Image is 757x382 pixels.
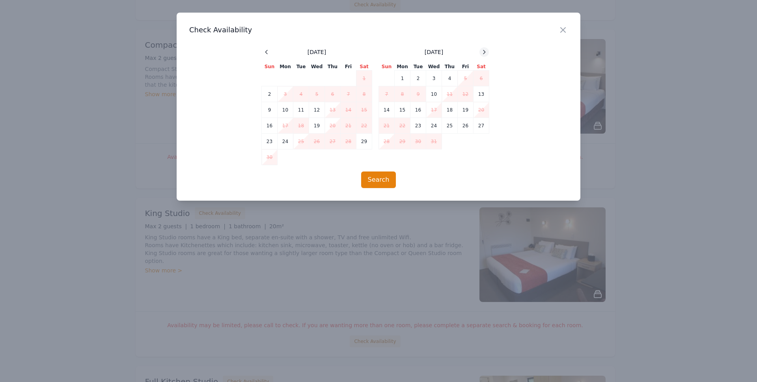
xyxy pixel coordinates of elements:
[293,86,309,102] td: 4
[442,86,458,102] td: 11
[356,71,372,86] td: 1
[426,134,442,149] td: 31
[474,102,489,118] td: 20
[278,134,293,149] td: 24
[395,134,410,149] td: 29
[341,118,356,134] td: 21
[293,134,309,149] td: 25
[262,102,278,118] td: 9
[325,63,341,71] th: Thu
[293,102,309,118] td: 11
[426,102,442,118] td: 17
[426,86,442,102] td: 10
[458,63,474,71] th: Fri
[410,86,426,102] td: 9
[395,63,410,71] th: Mon
[474,118,489,134] td: 27
[426,71,442,86] td: 3
[410,63,426,71] th: Tue
[458,86,474,102] td: 12
[309,63,325,71] th: Wed
[410,71,426,86] td: 2
[356,63,372,71] th: Sat
[379,118,395,134] td: 21
[325,118,341,134] td: 20
[309,118,325,134] td: 19
[309,102,325,118] td: 12
[356,102,372,118] td: 15
[442,71,458,86] td: 4
[410,118,426,134] td: 23
[361,171,396,188] button: Search
[395,118,410,134] td: 22
[262,63,278,71] th: Sun
[262,86,278,102] td: 2
[474,86,489,102] td: 13
[278,102,293,118] td: 10
[189,25,568,35] h3: Check Availability
[341,134,356,149] td: 28
[410,102,426,118] td: 16
[395,86,410,102] td: 8
[325,86,341,102] td: 6
[262,149,278,165] td: 30
[356,86,372,102] td: 8
[341,86,356,102] td: 7
[379,134,395,149] td: 28
[458,102,474,118] td: 19
[442,102,458,118] td: 18
[293,118,309,134] td: 18
[426,118,442,134] td: 24
[262,118,278,134] td: 16
[474,63,489,71] th: Sat
[325,134,341,149] td: 27
[458,118,474,134] td: 26
[379,86,395,102] td: 7
[410,134,426,149] td: 30
[425,48,443,56] span: [DATE]
[309,86,325,102] td: 5
[426,63,442,71] th: Wed
[308,48,326,56] span: [DATE]
[356,134,372,149] td: 29
[341,63,356,71] th: Fri
[341,102,356,118] td: 14
[262,134,278,149] td: 23
[379,102,395,118] td: 14
[442,63,458,71] th: Thu
[379,63,395,71] th: Sun
[278,86,293,102] td: 3
[293,63,309,71] th: Tue
[442,118,458,134] td: 25
[395,102,410,118] td: 15
[356,118,372,134] td: 22
[474,71,489,86] td: 6
[309,134,325,149] td: 26
[325,102,341,118] td: 13
[278,63,293,71] th: Mon
[458,71,474,86] td: 5
[278,118,293,134] td: 17
[395,71,410,86] td: 1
